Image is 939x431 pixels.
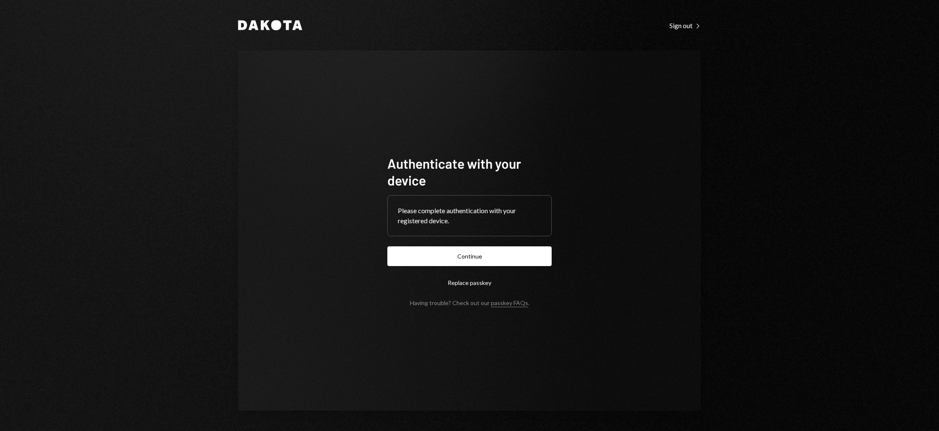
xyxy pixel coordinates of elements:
[387,246,552,266] button: Continue
[387,155,552,188] h1: Authenticate with your device
[387,273,552,293] button: Replace passkey
[669,21,701,30] a: Sign out
[410,299,529,306] div: Having trouble? Check out our .
[398,206,541,226] div: Please complete authentication with your registered device.
[491,299,528,307] a: passkey FAQs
